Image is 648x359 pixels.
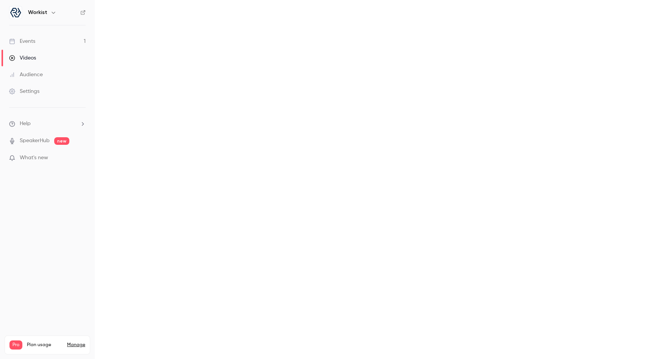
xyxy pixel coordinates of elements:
[9,6,22,19] img: Workist
[9,120,86,128] li: help-dropdown-opener
[9,54,36,62] div: Videos
[67,342,85,348] a: Manage
[20,154,48,162] span: What's new
[9,71,43,78] div: Audience
[20,137,50,145] a: SpeakerHub
[9,340,22,350] span: Pro
[20,120,31,128] span: Help
[27,342,63,348] span: Plan usage
[28,9,47,16] h6: Workist
[54,137,69,145] span: new
[9,88,39,95] div: Settings
[9,38,35,45] div: Events
[77,155,86,161] iframe: Noticeable Trigger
